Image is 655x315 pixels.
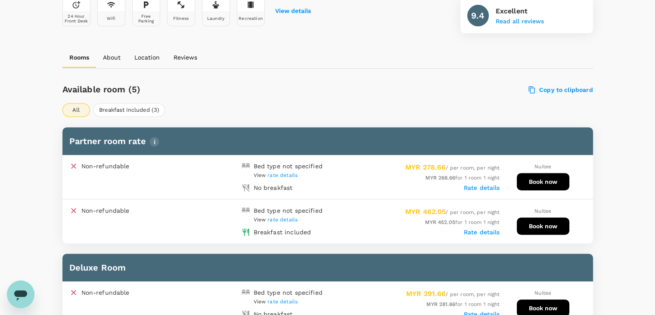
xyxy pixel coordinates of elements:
[426,301,500,307] span: for 1 room 1 night
[496,6,544,16] p: Excellent
[62,103,90,117] button: All
[65,14,88,23] div: 24 Hour Front Desk
[242,162,250,170] img: double-bed-icon
[405,209,500,215] span: / per room, per night
[239,16,263,21] div: Recreation
[425,175,500,181] span: for 1 room 1 night
[254,217,298,223] span: View
[464,184,500,191] label: Rate details
[405,165,500,171] span: / per room, per night
[471,9,484,22] h6: 9.4
[149,137,159,147] img: info-tooltip-icon
[69,261,586,274] h6: Deluxe Room
[69,53,89,62] p: Rooms
[267,172,298,178] span: rate details
[103,53,121,62] p: About
[405,163,446,171] span: MYR 278.66
[7,280,34,308] iframe: Button to launch messaging window
[534,208,551,214] span: Nuitee
[517,173,569,190] button: Book now
[107,16,116,21] div: Wifi
[425,219,455,225] span: MYR 452.05
[69,134,586,148] h6: Partner room rate
[254,288,323,297] div: Bed type not specified
[534,290,551,296] span: Nuitee
[405,208,446,216] span: MYR 462.05
[275,8,311,15] button: View details
[426,301,455,307] span: MYR 281.66
[254,183,293,192] div: No breakfast
[242,288,250,297] img: double-bed-icon
[496,18,544,25] button: Read all reviews
[207,16,224,21] div: Laundry
[62,82,370,96] h6: Available room (5)
[254,206,323,215] div: Bed type not specified
[81,206,130,215] p: Non-refundable
[406,290,446,298] span: MYR 291.66
[134,53,160,62] p: Location
[254,228,311,236] div: Breakfast included
[134,14,158,23] div: Free Parking
[173,16,189,21] div: Fitness
[81,288,130,297] p: Non-refundable
[267,299,298,305] span: rate details
[267,217,298,223] span: rate details
[93,103,165,117] button: Breakfast Included (3)
[425,175,455,181] span: MYR 268.66
[81,162,130,170] p: Non-refundable
[254,172,298,178] span: View
[174,53,197,62] p: Reviews
[534,164,551,170] span: Nuitee
[242,206,250,215] img: double-bed-icon
[406,291,500,297] span: / per room, per night
[464,229,500,236] label: Rate details
[254,299,298,305] span: View
[425,219,500,225] span: for 1 room 1 night
[517,217,569,235] button: Book now
[254,162,323,170] div: Bed type not specified
[529,86,593,94] label: Copy to clipboard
